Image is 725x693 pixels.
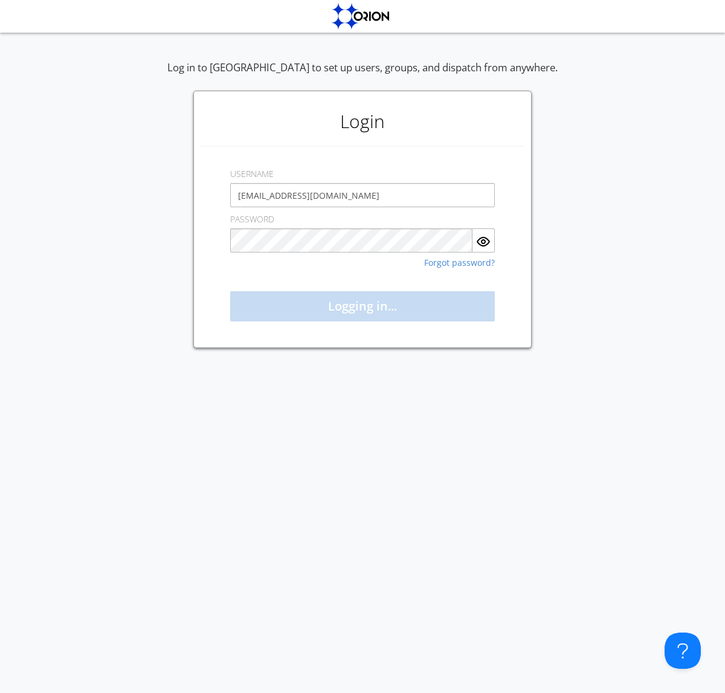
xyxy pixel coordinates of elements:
[230,228,472,253] input: Password
[476,234,491,249] img: eye.svg
[665,633,701,669] iframe: Toggle Customer Support
[230,168,274,180] label: USERNAME
[472,228,495,253] button: Show Password
[230,291,495,321] button: Logging in...
[200,97,525,146] h1: Login
[167,60,558,91] div: Log in to [GEOGRAPHIC_DATA] to set up users, groups, and dispatch from anywhere.
[424,259,495,267] a: Forgot password?
[230,213,274,225] label: PASSWORD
